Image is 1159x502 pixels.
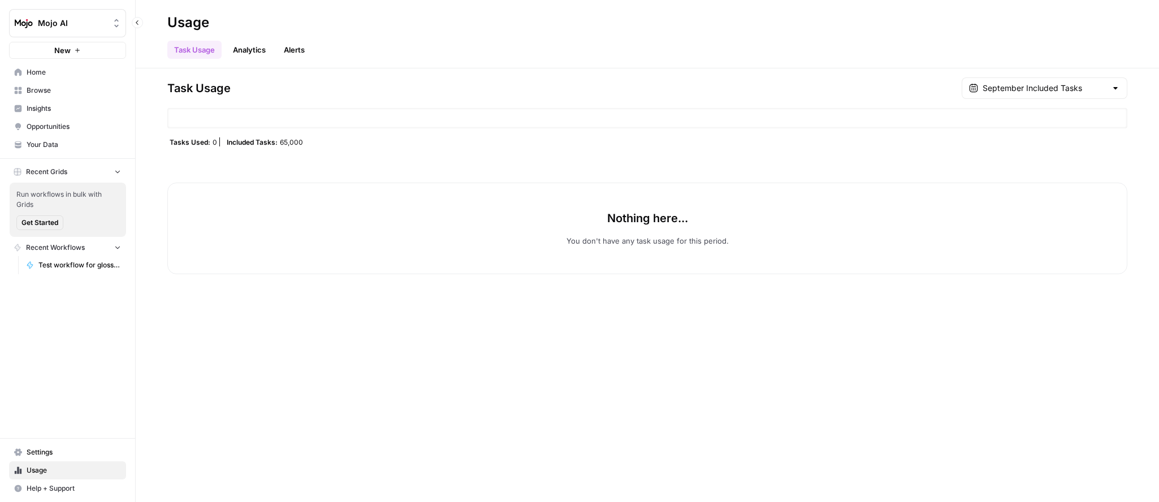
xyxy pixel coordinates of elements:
[9,118,126,136] a: Opportunities
[27,103,121,114] span: Insights
[9,136,126,154] a: Your Data
[983,83,1106,94] input: September Included Tasks
[167,14,209,32] div: Usage
[9,479,126,497] button: Help + Support
[26,167,67,177] span: Recent Grids
[27,122,121,132] span: Opportunities
[213,137,217,146] span: 0
[13,13,33,33] img: Mojo AI Logo
[167,80,231,96] span: Task Usage
[227,137,278,146] span: Included Tasks:
[9,443,126,461] a: Settings
[9,81,126,99] a: Browse
[167,41,222,59] a: Task Usage
[16,189,119,210] span: Run workflows in bulk with Grids
[9,63,126,81] a: Home
[9,42,126,59] button: New
[27,483,121,494] span: Help + Support
[566,235,729,246] p: You don't have any task usage for this period.
[9,461,126,479] a: Usage
[38,18,106,29] span: Mojo AI
[27,140,121,150] span: Your Data
[21,256,126,274] a: Test workflow for glossary entry
[38,260,121,270] span: Test workflow for glossary entry
[607,210,688,226] p: Nothing here...
[21,218,58,228] span: Get Started
[226,41,273,59] a: Analytics
[9,99,126,118] a: Insights
[9,9,126,37] button: Workspace: Mojo AI
[277,41,312,59] a: Alerts
[27,447,121,457] span: Settings
[27,67,121,77] span: Home
[26,243,85,253] span: Recent Workflows
[54,45,71,56] span: New
[27,465,121,475] span: Usage
[9,239,126,256] button: Recent Workflows
[27,85,121,96] span: Browse
[280,137,303,146] span: 65,000
[170,137,210,146] span: Tasks Used:
[9,163,126,180] button: Recent Grids
[16,215,63,230] button: Get Started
